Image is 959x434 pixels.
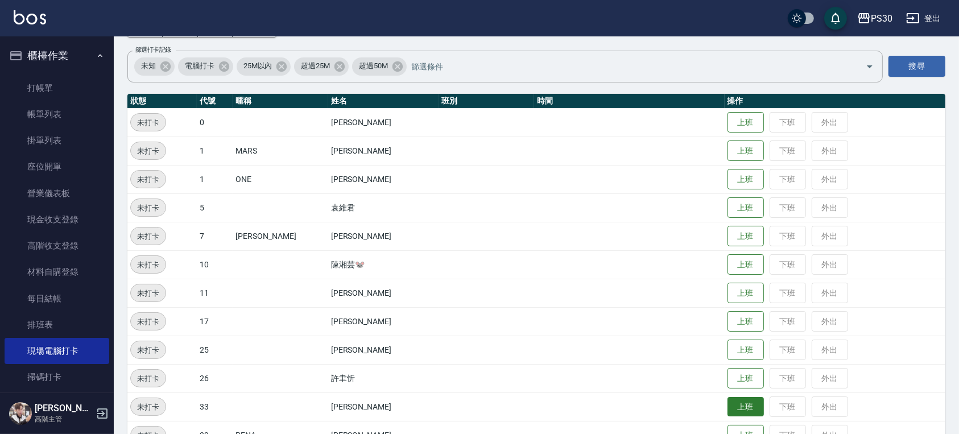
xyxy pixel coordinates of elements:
[233,165,328,193] td: ONE
[328,94,439,109] th: 姓名
[178,60,221,72] span: 電腦打卡
[727,283,764,304] button: 上班
[134,57,175,76] div: 未知
[328,364,439,392] td: 許聿忻
[861,57,879,76] button: Open
[197,392,233,421] td: 33
[5,286,109,312] a: 每日結帳
[197,222,233,250] td: 7
[197,94,233,109] th: 代號
[5,41,109,71] button: 櫃檯作業
[725,94,945,109] th: 操作
[727,254,764,275] button: 上班
[131,230,166,242] span: 未打卡
[131,117,166,129] span: 未打卡
[5,75,109,101] a: 打帳單
[127,94,197,109] th: 狀態
[328,307,439,336] td: [PERSON_NAME]
[14,10,46,24] img: Logo
[135,46,171,54] label: 篩選打卡記錄
[727,368,764,389] button: 上班
[824,7,847,30] button: save
[328,336,439,364] td: [PERSON_NAME]
[237,57,291,76] div: 25M以內
[328,222,439,250] td: [PERSON_NAME]
[131,202,166,214] span: 未打卡
[237,60,279,72] span: 25M以內
[5,127,109,154] a: 掛單列表
[5,259,109,285] a: 材料自購登錄
[5,180,109,206] a: 營業儀表板
[233,137,328,165] td: MARS
[5,206,109,233] a: 現金收支登錄
[408,56,846,76] input: 篩選條件
[328,250,439,279] td: 陳湘芸🐭
[131,316,166,328] span: 未打卡
[197,336,233,364] td: 25
[197,137,233,165] td: 1
[5,364,109,390] a: 掃碼打卡
[328,392,439,421] td: [PERSON_NAME]
[35,414,93,424] p: 高階主管
[5,233,109,259] a: 高階收支登錄
[197,364,233,392] td: 26
[197,279,233,307] td: 11
[197,307,233,336] td: 17
[131,259,166,271] span: 未打卡
[328,137,439,165] td: [PERSON_NAME]
[131,344,166,356] span: 未打卡
[727,169,764,190] button: 上班
[178,57,233,76] div: 電腦打卡
[439,94,534,109] th: 班別
[352,60,395,72] span: 超過50M
[352,57,407,76] div: 超過50M
[35,403,93,414] h5: [PERSON_NAME]
[131,145,166,157] span: 未打卡
[871,11,892,26] div: PS30
[5,312,109,338] a: 排班表
[233,222,328,250] td: [PERSON_NAME]
[294,57,349,76] div: 超過25M
[727,140,764,162] button: 上班
[131,401,166,413] span: 未打卡
[294,60,337,72] span: 超過25M
[534,94,725,109] th: 時間
[131,373,166,385] span: 未打卡
[197,165,233,193] td: 1
[727,397,764,417] button: 上班
[328,108,439,137] td: [PERSON_NAME]
[9,402,32,425] img: Person
[5,154,109,180] a: 座位開單
[131,173,166,185] span: 未打卡
[131,287,166,299] span: 未打卡
[197,193,233,222] td: 5
[328,165,439,193] td: [PERSON_NAME]
[727,340,764,361] button: 上班
[727,226,764,247] button: 上班
[888,56,945,77] button: 搜尋
[853,7,897,30] button: PS30
[328,193,439,222] td: 袁維君
[727,112,764,133] button: 上班
[328,279,439,307] td: [PERSON_NAME]
[197,250,233,279] td: 10
[197,108,233,137] td: 0
[727,311,764,332] button: 上班
[134,60,163,72] span: 未知
[727,197,764,218] button: 上班
[902,8,945,29] button: 登出
[5,338,109,364] a: 現場電腦打卡
[5,101,109,127] a: 帳單列表
[233,94,328,109] th: 暱稱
